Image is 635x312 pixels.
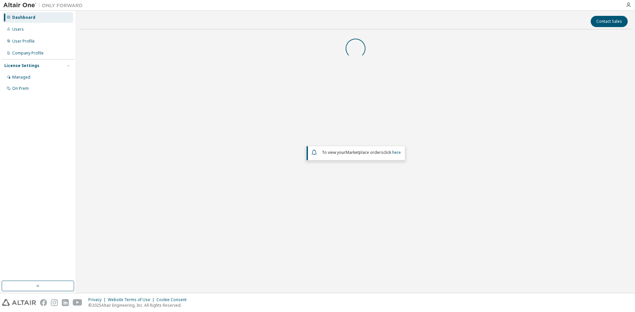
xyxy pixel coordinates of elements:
[4,63,39,68] div: License Settings
[12,27,24,32] div: Users
[88,302,190,308] p: © 2025 Altair Engineering, Inc. All Rights Reserved.
[12,15,35,20] div: Dashboard
[88,297,108,302] div: Privacy
[346,150,383,155] em: Marketplace orders
[12,51,44,56] div: Company Profile
[12,75,30,80] div: Managed
[3,2,86,9] img: Altair One
[40,299,47,306] img: facebook.svg
[2,299,36,306] img: altair_logo.svg
[108,297,156,302] div: Website Terms of Use
[12,86,29,91] div: On Prem
[51,299,58,306] img: instagram.svg
[591,16,628,27] button: Contact Sales
[73,299,82,306] img: youtube.svg
[62,299,69,306] img: linkedin.svg
[156,297,190,302] div: Cookie Consent
[322,150,401,155] span: To view your click
[392,150,401,155] a: here
[12,39,35,44] div: User Profile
